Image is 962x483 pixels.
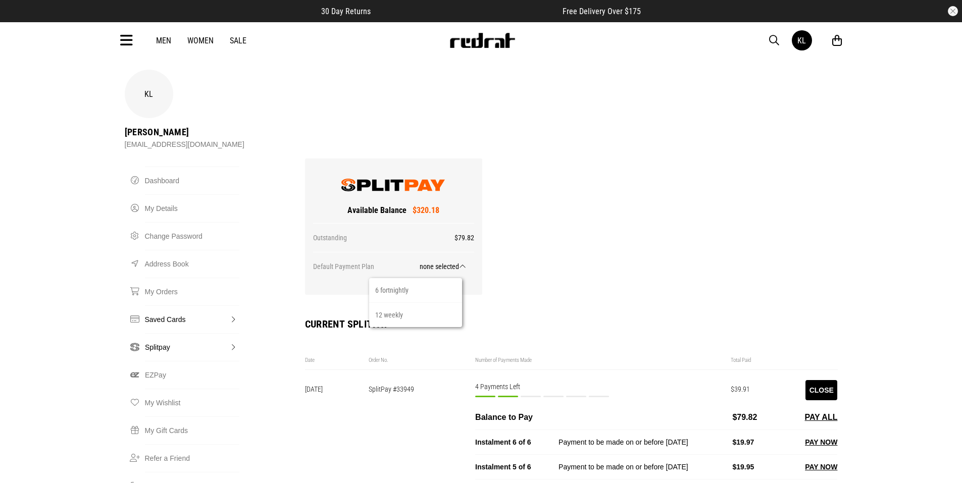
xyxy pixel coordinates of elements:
[125,70,173,118] div: KL
[145,222,239,250] a: Change Password
[187,36,214,45] a: Women
[391,6,542,16] iframe: Customer reviews powered by Trustpilot
[797,36,806,45] div: KL
[230,36,246,45] a: Sale
[731,357,805,364] div: Total Paid
[805,380,837,400] button: Close
[559,461,732,473] div: Payment to be made on or before [DATE]
[305,319,838,329] h2: Current SplitPay
[145,250,239,278] a: Address Book
[125,138,244,150] div: [EMAIL_ADDRESS][DOMAIN_NAME]
[125,126,244,138] div: [PERSON_NAME]
[454,234,474,242] span: $79.82
[321,7,371,16] span: 30 Day Returns
[145,333,239,361] a: Splitpay
[369,303,462,327] div: 12 weekly
[341,179,446,191] img: SplitPay
[145,444,239,472] a: Refer a Friend
[731,385,805,405] div: $39.91
[449,33,516,48] img: Redrat logo
[313,223,475,252] div: Outstanding
[156,36,171,45] a: Men
[732,436,794,448] div: $19.97
[145,167,239,194] a: Dashboard
[475,383,520,391] span: 4 Payments Left
[563,7,641,16] span: Free Delivery Over $175
[369,357,475,364] div: Order No.
[475,461,559,473] div: Instalment 5 of 6
[8,4,38,34] button: Open LiveChat chat widget
[805,436,837,448] button: PAY NOW
[407,205,439,215] span: $320.18
[145,389,239,416] a: My Wishlist
[145,361,239,389] a: EZPay
[305,357,369,364] div: Date
[559,436,732,448] div: Payment to be made on or before [DATE]
[369,278,462,303] div: 6 fortnightly
[145,278,239,305] a: My Orders
[805,411,838,423] button: PAY ALL
[305,385,369,405] div: [DATE]
[420,262,470,271] span: none selected
[732,461,794,473] div: $19.95
[475,436,559,448] div: Instalment 6 of 6
[313,205,475,223] div: Available Balance
[145,305,239,333] a: Saved Cards
[369,385,475,405] div: SplitPay #33949
[475,411,559,423] div: Balance to Pay
[475,357,731,364] div: Number of Payments Made
[145,416,239,444] a: My Gift Cards
[145,194,239,222] a: My Details
[805,461,837,473] button: PAY NOW
[732,411,794,423] div: $79.82
[313,252,475,287] div: Default Payment Plan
